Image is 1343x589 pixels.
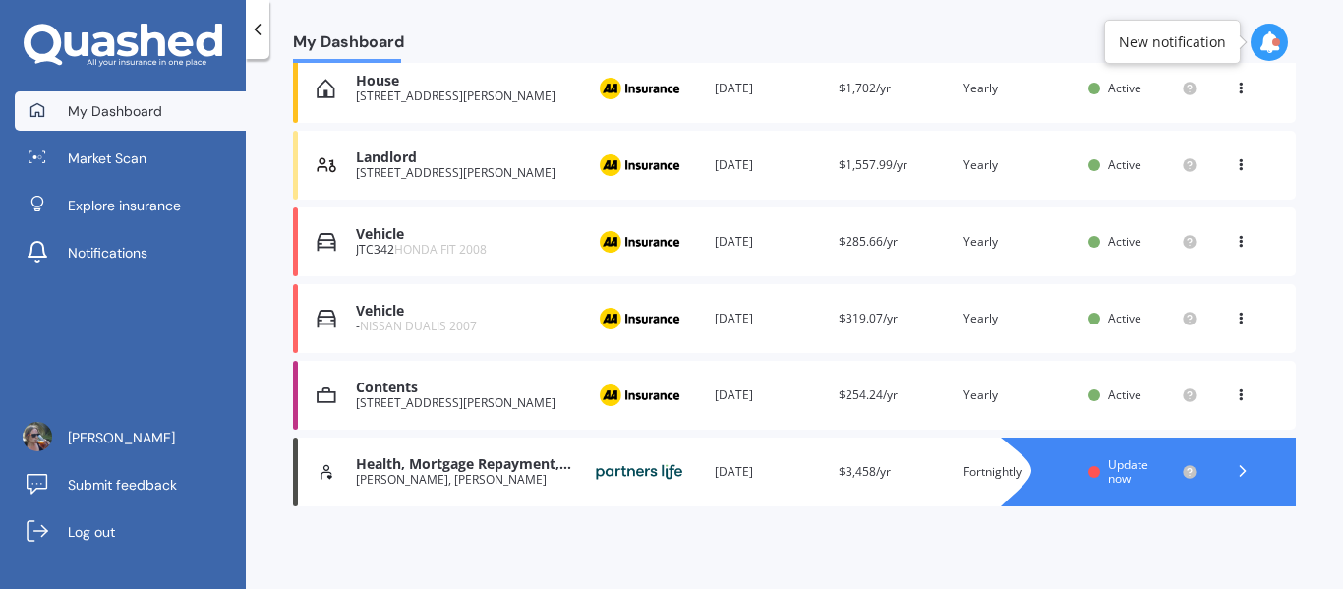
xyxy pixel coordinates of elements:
[715,155,824,175] div: [DATE]
[68,522,115,542] span: Log out
[317,79,335,98] img: House
[293,32,404,59] span: My Dashboard
[68,196,181,215] span: Explore insurance
[356,396,574,410] div: [STREET_ADDRESS][PERSON_NAME]
[15,512,246,552] a: Log out
[317,309,336,328] img: Vehicle
[356,320,574,333] div: -
[356,226,574,243] div: Vehicle
[68,475,177,495] span: Submit feedback
[839,233,898,250] span: $285.66/yr
[15,465,246,504] a: Submit feedback
[715,232,824,252] div: [DATE]
[68,148,146,168] span: Market Scan
[590,147,688,184] img: AA
[317,462,336,482] img: Life
[68,243,147,263] span: Notifications
[963,309,1073,328] div: Yearly
[715,385,824,405] div: [DATE]
[15,418,246,457] a: [PERSON_NAME]
[590,300,688,337] img: AA
[317,232,336,252] img: Vehicle
[715,462,824,482] div: [DATE]
[15,91,246,131] a: My Dashboard
[715,79,824,98] div: [DATE]
[963,155,1073,175] div: Yearly
[839,463,891,480] span: $3,458/yr
[356,149,574,166] div: Landlord
[360,318,477,334] span: NISSAN DUALIS 2007
[1108,233,1141,250] span: Active
[963,385,1073,405] div: Yearly
[839,80,891,96] span: $1,702/yr
[15,186,246,225] a: Explore insurance
[839,386,898,403] span: $254.24/yr
[15,233,246,272] a: Notifications
[68,101,162,121] span: My Dashboard
[356,380,574,396] div: Contents
[15,139,246,178] a: Market Scan
[1108,310,1141,326] span: Active
[1108,456,1148,487] span: Update now
[23,422,52,451] img: 326772d606b20c2f13dfa621015bbba2
[356,473,574,487] div: [PERSON_NAME], [PERSON_NAME]
[715,309,824,328] div: [DATE]
[963,232,1073,252] div: Yearly
[590,223,688,261] img: AA
[590,70,688,107] img: AA
[1108,156,1141,173] span: Active
[1119,32,1226,52] div: New notification
[317,155,336,175] img: Landlord
[317,385,336,405] img: Contents
[356,303,574,320] div: Vehicle
[356,89,574,103] div: [STREET_ADDRESS][PERSON_NAME]
[590,377,688,414] img: AA
[68,428,175,447] span: [PERSON_NAME]
[394,241,487,258] span: HONDA FIT 2008
[1108,80,1141,96] span: Active
[356,456,574,473] div: Health, Mortgage Repayment, Trauma
[839,310,898,326] span: $319.07/yr
[590,453,688,491] img: Partners Life
[963,462,1073,482] div: Fortnightly
[356,243,574,257] div: JTC342
[356,166,574,180] div: [STREET_ADDRESS][PERSON_NAME]
[963,79,1073,98] div: Yearly
[1108,386,1141,403] span: Active
[839,156,907,173] span: $1,557.99/yr
[356,73,574,89] div: House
